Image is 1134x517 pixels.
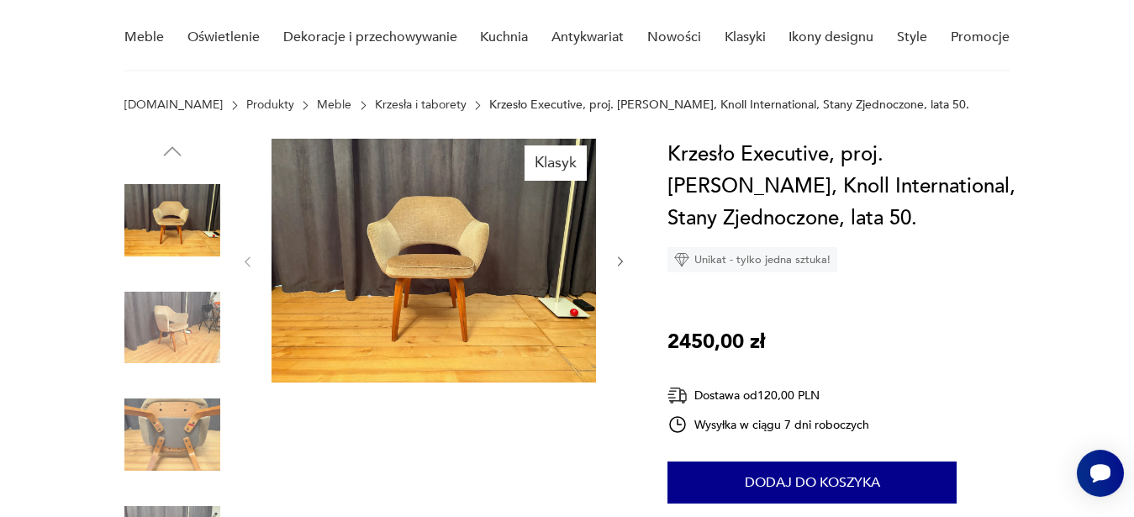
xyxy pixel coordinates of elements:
a: Meble [124,5,164,70]
img: Ikona diamentu [674,252,689,267]
a: Oświetlenie [187,5,260,70]
a: Krzesła i taborety [375,98,467,112]
div: Unikat - tylko jedna sztuka! [667,247,837,272]
a: Klasyki [725,5,766,70]
img: Zdjęcie produktu Krzesło Executive, proj. Eero Saarinen, Knoll International, Stany Zjednoczone, ... [272,139,596,382]
p: Krzesło Executive, proj. [PERSON_NAME], Knoll International, Stany Zjednoczone, lata 50. [489,98,969,112]
p: 2450,00 zł [667,326,765,358]
a: Antykwariat [551,5,624,70]
h1: Krzesło Executive, proj. [PERSON_NAME], Knoll International, Stany Zjednoczone, lata 50. [667,139,1021,235]
div: Dostawa od 120,00 PLN [667,385,869,406]
a: Style [897,5,927,70]
button: Dodaj do koszyka [667,462,957,504]
a: Kuchnia [480,5,528,70]
a: Produkty [246,98,294,112]
div: Wysyłka w ciągu 7 dni roboczych [667,414,869,435]
img: Zdjęcie produktu Krzesło Executive, proj. Eero Saarinen, Knoll International, Stany Zjednoczone, ... [124,280,220,376]
a: Meble [317,98,351,112]
a: Dekoracje i przechowywanie [283,5,457,70]
iframe: Smartsupp widget button [1077,450,1124,497]
a: Promocje [951,5,1010,70]
img: Zdjęcie produktu Krzesło Executive, proj. Eero Saarinen, Knoll International, Stany Zjednoczone, ... [124,387,220,483]
a: Nowości [647,5,701,70]
img: Ikona dostawy [667,385,688,406]
a: [DOMAIN_NAME] [124,98,223,112]
div: Klasyk [525,145,587,181]
a: Ikony designu [789,5,873,70]
img: Zdjęcie produktu Krzesło Executive, proj. Eero Saarinen, Knoll International, Stany Zjednoczone, ... [124,172,220,268]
